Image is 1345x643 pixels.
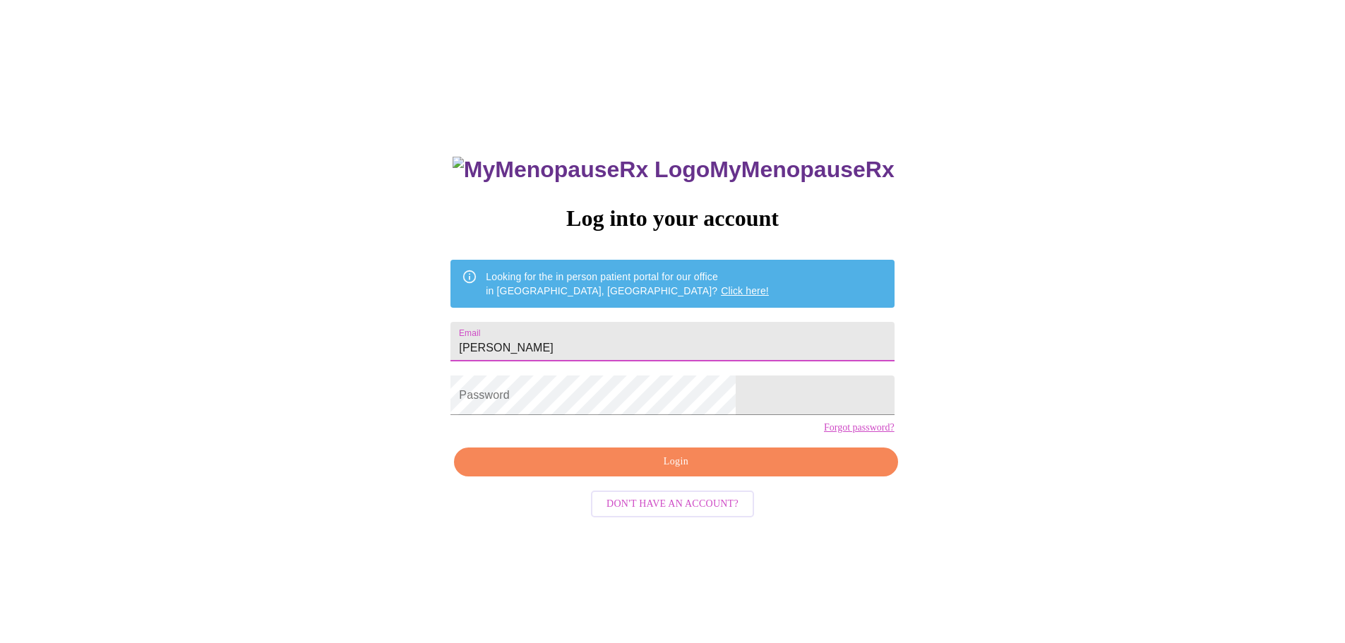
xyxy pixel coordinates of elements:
img: MyMenopauseRx Logo [453,157,710,183]
div: Looking for the in person patient portal for our office in [GEOGRAPHIC_DATA], [GEOGRAPHIC_DATA]? [486,264,769,304]
a: Click here! [721,285,769,296]
span: Login [470,453,881,471]
h3: MyMenopauseRx [453,157,895,183]
a: Don't have an account? [587,497,758,509]
a: Forgot password? [824,422,895,433]
h3: Log into your account [450,205,894,232]
button: Login [454,447,897,476]
button: Don't have an account? [591,491,754,518]
span: Don't have an account? [606,495,739,513]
